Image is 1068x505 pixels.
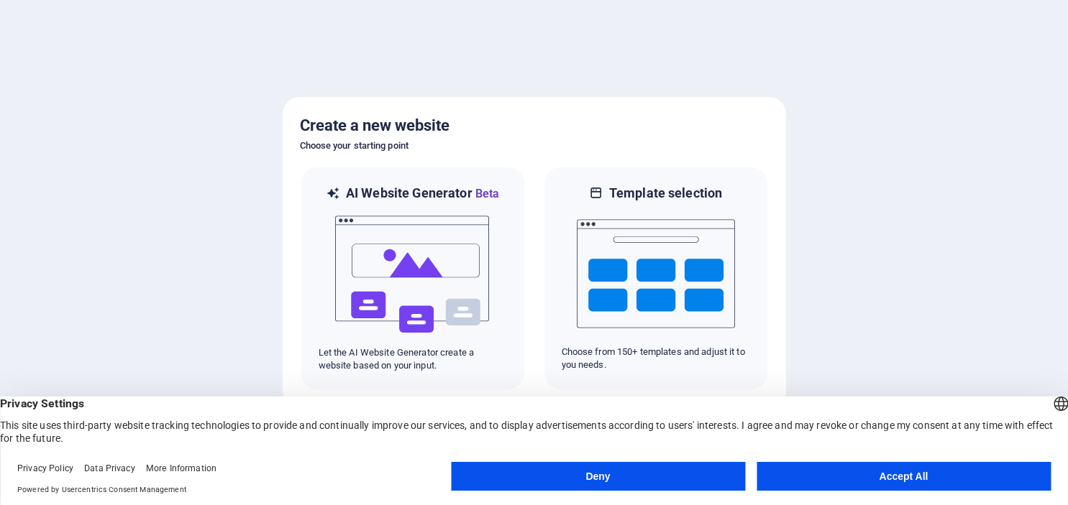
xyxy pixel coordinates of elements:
span: Beta [473,187,500,200]
h5: Create a new website [300,114,769,137]
div: Template selectionChoose from 150+ templates and adjust it to you needs. [543,166,769,391]
h6: Choose your starting point [300,137,769,154]
img: ai [334,203,492,346]
p: Choose from 150+ templates and adjust it to you needs. [562,346,750,371]
p: Let the AI Website Generator create a website based on your input. [319,346,507,372]
h6: Template selection [609,185,722,202]
h6: AI Website Generator [346,185,499,203]
div: AI Website GeneratorBetaaiLet the AI Website Generator create a website based on your input. [300,166,526,391]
